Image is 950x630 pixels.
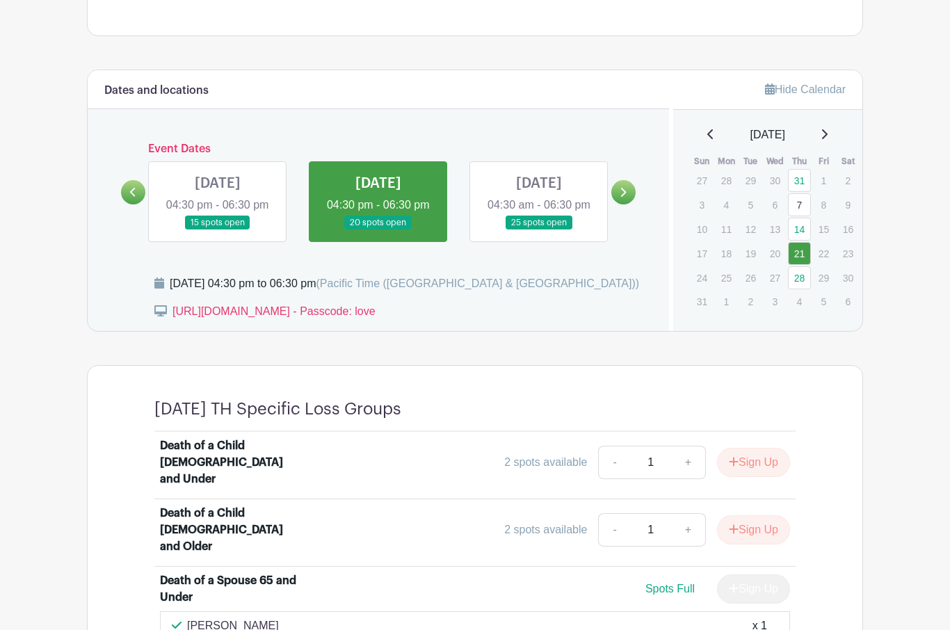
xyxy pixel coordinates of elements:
p: 26 [739,268,762,289]
div: Death of a Spouse 65 and Under [160,573,301,606]
p: 8 [812,195,835,216]
h6: Dates and locations [104,85,209,98]
a: 14 [788,218,811,241]
p: 2 [837,170,860,192]
h6: Event Dates [145,143,611,156]
p: 12 [739,219,762,241]
p: 15 [812,219,835,241]
th: Wed [763,155,787,169]
p: 19 [739,243,762,265]
p: 31 [691,291,714,313]
th: Thu [787,155,812,169]
p: 6 [764,195,787,216]
button: Sign Up [717,449,790,478]
th: Sat [836,155,860,169]
a: + [671,446,706,480]
p: 1 [812,170,835,192]
p: 27 [691,170,714,192]
p: 17 [691,243,714,265]
p: 3 [764,291,787,313]
h4: [DATE] TH Specific Loss Groups [154,400,401,420]
p: 10 [691,219,714,241]
p: 6 [837,291,860,313]
span: Spots Full [645,583,695,595]
p: 5 [739,195,762,216]
p: 28 [715,170,738,192]
th: Fri [812,155,836,169]
p: 11 [715,219,738,241]
p: 2 [739,291,762,313]
div: [DATE] 04:30 pm to 06:30 pm [170,276,639,293]
p: 9 [837,195,860,216]
div: Death of a Child [DEMOGRAPHIC_DATA] and Older [160,506,301,556]
a: 28 [788,267,811,290]
p: 3 [691,195,714,216]
a: 21 [788,243,811,266]
a: [URL][DOMAIN_NAME] - Passcode: love [172,306,376,318]
th: Tue [739,155,763,169]
p: 29 [739,170,762,192]
p: 29 [812,268,835,289]
a: - [598,446,630,480]
p: 23 [837,243,860,265]
p: 30 [837,268,860,289]
p: 24 [691,268,714,289]
p: 1 [715,291,738,313]
p: 16 [837,219,860,241]
span: (Pacific Time ([GEOGRAPHIC_DATA] & [GEOGRAPHIC_DATA])) [316,278,639,290]
div: 2 spots available [504,522,587,539]
a: 31 [788,170,811,193]
a: + [671,514,706,547]
p: 20 [764,243,787,265]
a: 7 [788,194,811,217]
a: Hide Calendar [765,84,846,96]
p: 22 [812,243,835,265]
th: Sun [690,155,714,169]
div: 2 spots available [504,455,587,471]
p: 27 [764,268,787,289]
p: 13 [764,219,787,241]
p: 25 [715,268,738,289]
span: [DATE] [750,127,785,144]
p: 30 [764,170,787,192]
a: - [598,514,630,547]
th: Mon [714,155,739,169]
p: 4 [788,291,811,313]
button: Sign Up [717,516,790,545]
p: 4 [715,195,738,216]
p: 5 [812,291,835,313]
p: 18 [715,243,738,265]
div: Death of a Child [DEMOGRAPHIC_DATA] and Under [160,438,301,488]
